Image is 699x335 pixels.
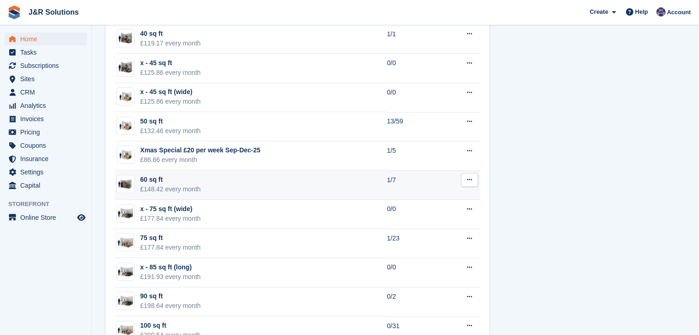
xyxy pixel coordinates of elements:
[20,139,75,152] span: Coupons
[5,211,87,224] a: menu
[140,58,201,68] div: x - 45 sq ft
[20,166,75,179] span: Settings
[387,170,444,200] td: 1/7
[5,86,87,99] a: menu
[25,5,82,20] a: J&R Solutions
[20,46,75,59] span: Tasks
[20,112,75,125] span: Invoices
[20,152,75,165] span: Insurance
[117,90,134,103] img: 50-sqft-unit.jpg
[117,32,134,45] img: 40-sqft-unit.jpg
[140,97,201,106] div: £125.86 every month
[140,145,260,155] div: Xmas Special £20 per week Sep-Dec-25
[387,287,444,317] td: 0/2
[140,301,201,311] div: £198.64 every month
[117,61,134,74] img: 40-sqft-unit.jpg
[5,112,87,125] a: menu
[117,178,134,191] img: 60-sqft-unit.jpg
[667,8,691,17] span: Account
[635,7,648,17] span: Help
[20,73,75,85] span: Sites
[140,214,201,223] div: £177.84 every month
[140,233,201,243] div: 75 sq ft
[20,86,75,99] span: CRM
[656,7,665,17] img: Morgan Brown
[140,39,201,48] div: £119.17 every month
[590,7,608,17] span: Create
[20,179,75,192] span: Capital
[140,272,201,282] div: £191.93 every month
[20,99,75,112] span: Analytics
[140,87,201,97] div: x - 45 sq ft (wide)
[387,24,444,54] td: 1/1
[140,243,201,252] div: £177.84 every month
[20,33,75,45] span: Home
[140,262,201,272] div: x - 85 sq ft (long)
[5,166,87,179] a: menu
[20,126,75,139] span: Pricing
[5,139,87,152] a: menu
[117,207,134,220] img: 75-sqft-unit.jpg
[140,204,201,214] div: x - 75 sq ft (wide)
[117,294,134,307] img: 75-sqft-unit.jpg
[387,141,444,171] td: 1/5
[7,6,21,19] img: stora-icon-8386f47178a22dfd0bd8f6a31ec36ba5ce8667c1dd55bd0f319d3a0aa187defe.svg
[387,258,444,287] td: 0/0
[387,83,444,112] td: 0/0
[140,29,201,39] div: 40 sq ft
[76,212,87,223] a: Preview store
[140,321,201,330] div: 100 sq ft
[5,152,87,165] a: menu
[117,236,134,249] img: 100-sqft-unit.jpg
[20,59,75,72] span: Subscriptions
[387,112,444,141] td: 13/59
[117,119,134,133] img: 50-sqft-unit.jpg
[5,126,87,139] a: menu
[8,200,91,209] span: Storefront
[5,179,87,192] a: menu
[117,148,134,162] img: 50-sqft-unit.jpg
[387,200,444,229] td: 0/0
[140,291,201,301] div: 90 sq ft
[20,211,75,224] span: Online Store
[140,184,201,194] div: £148.42 every month
[140,175,201,184] div: 60 sq ft
[5,99,87,112] a: menu
[387,54,444,83] td: 0/0
[387,229,444,258] td: 1/23
[5,33,87,45] a: menu
[5,73,87,85] a: menu
[5,59,87,72] a: menu
[117,265,134,279] img: 75-sqft-unit.jpg
[140,155,260,165] div: £86.66 every month
[140,68,201,78] div: £125.86 every month
[140,126,201,136] div: £132.46 every month
[5,46,87,59] a: menu
[140,117,201,126] div: 50 sq ft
